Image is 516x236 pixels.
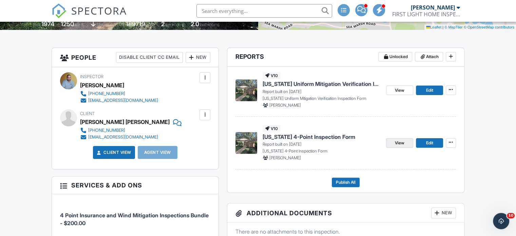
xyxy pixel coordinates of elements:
[88,128,125,133] div: [PHONE_NUMBER]
[33,22,40,27] span: Built
[80,90,158,97] a: [PHONE_NUMBER]
[52,48,218,67] h3: People
[507,213,515,218] span: 10
[80,127,176,134] a: [PHONE_NUMBER]
[442,25,443,29] span: |
[196,4,332,18] input: Search everything...
[80,111,95,116] span: Client
[41,20,54,28] div: 1974
[61,20,74,28] div: 1250
[75,22,84,27] span: sq. ft.
[111,22,125,27] span: Lot Size
[52,3,66,18] img: The Best Home Inspection Software - Spectora
[80,80,124,90] div: [PERSON_NAME]
[95,149,131,156] a: Client View
[431,207,456,218] div: New
[88,98,158,103] div: [EMAIL_ADDRESS][DOMAIN_NAME]
[444,25,463,29] a: © MapTiler
[200,22,219,27] span: bathrooms
[80,117,170,127] div: [PERSON_NAME] [PERSON_NAME]
[80,74,103,79] span: Inspector
[80,97,158,104] a: [EMAIL_ADDRESS][DOMAIN_NAME]
[464,25,514,29] a: © OpenStreetMap contributors
[97,22,104,27] span: slab
[60,199,210,232] li: Service: 4 Point Insurance and Wind Mitigation Inspections Bundle
[52,9,127,23] a: SPECTORA
[411,4,455,11] div: [PERSON_NAME]
[71,3,127,18] span: SPECTORA
[186,52,210,63] div: New
[493,213,509,229] iframe: Intercom live chat
[161,20,165,28] div: 2
[88,91,125,96] div: [PHONE_NUMBER]
[126,20,145,28] div: 189719
[52,177,218,194] h3: Services & Add ons
[227,203,464,223] h3: Additional Documents
[80,134,176,141] a: [EMAIL_ADDRESS][DOMAIN_NAME]
[88,134,158,140] div: [EMAIL_ADDRESS][DOMAIN_NAME]
[60,212,209,226] span: 4 Point Insurance and Wind Mitigation Inspections Bundle - $200.00
[166,22,184,27] span: bedrooms
[146,22,155,27] span: sq.ft.
[191,20,199,28] div: 2.0
[116,52,183,63] div: Disable Client CC Email
[426,25,441,29] a: Leaflet
[392,11,460,18] div: FIRST LIGHT HOME INSPECTIONS
[235,228,456,235] p: There are no attachments to this inspection.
